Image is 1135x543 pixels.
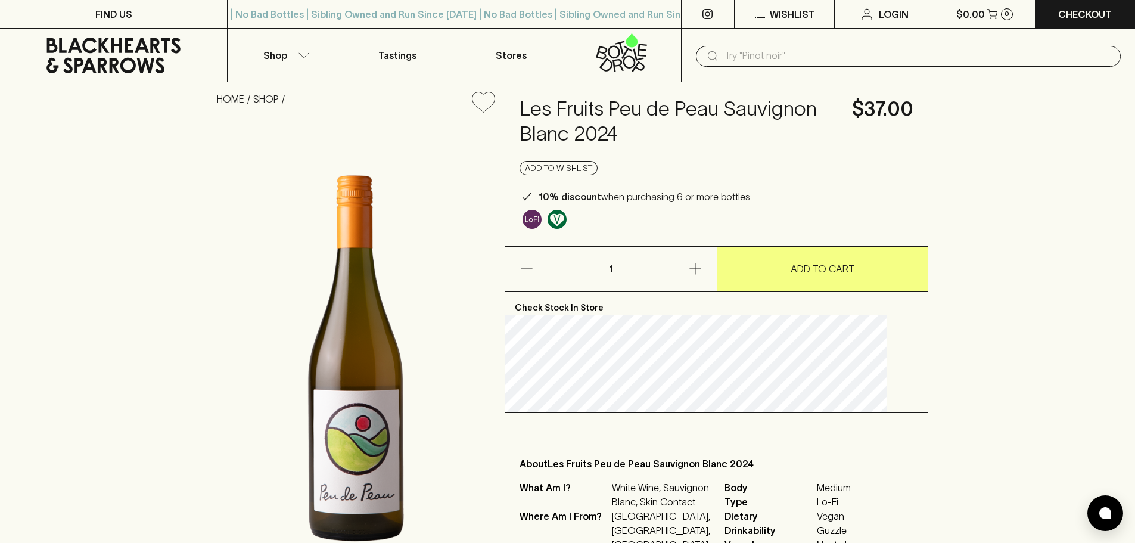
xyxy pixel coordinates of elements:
[724,46,1111,66] input: Try "Pinot noir"
[817,480,913,495] span: Medium
[956,7,985,21] p: $0.00
[505,292,928,315] p: Check Stock In Store
[879,7,909,21] p: Login
[817,509,913,523] span: Vegan
[596,247,625,291] p: 1
[341,29,454,82] a: Tastings
[1005,11,1009,17] p: 0
[612,480,710,509] p: White Wine, Sauvignon Blanc, Skin Contact
[520,97,838,147] h4: Les Fruits Peu de Peau Sauvignon Blanc 2024
[263,48,287,63] p: Shop
[724,495,814,509] span: Type
[496,48,527,63] p: Stores
[717,247,928,291] button: ADD TO CART
[791,262,854,276] p: ADD TO CART
[520,480,609,509] p: What Am I?
[817,495,913,509] span: Lo-Fi
[539,191,601,202] b: 10% discount
[1058,7,1112,21] p: Checkout
[724,509,814,523] span: Dietary
[520,457,913,471] p: About Les Fruits Peu de Peau Sauvignon Blanc 2024
[217,94,244,104] a: HOME
[378,48,416,63] p: Tastings
[520,207,545,232] a: Some may call it natural, others minimum intervention, either way, it’s hands off & maybe even a ...
[228,29,341,82] button: Shop
[455,29,568,82] a: Stores
[253,94,279,104] a: SHOP
[539,190,750,204] p: when purchasing 6 or more bottles
[724,480,814,495] span: Body
[95,7,132,21] p: FIND US
[523,210,542,229] img: Lo-Fi
[467,87,500,117] button: Add to wishlist
[520,161,598,175] button: Add to wishlist
[724,523,814,538] span: Drinkability
[817,523,913,538] span: Guzzle
[545,207,570,232] a: Made without the use of any animal products.
[770,7,815,21] p: Wishlist
[852,97,913,122] h4: $37.00
[548,210,567,229] img: Vegan
[1099,507,1111,519] img: bubble-icon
